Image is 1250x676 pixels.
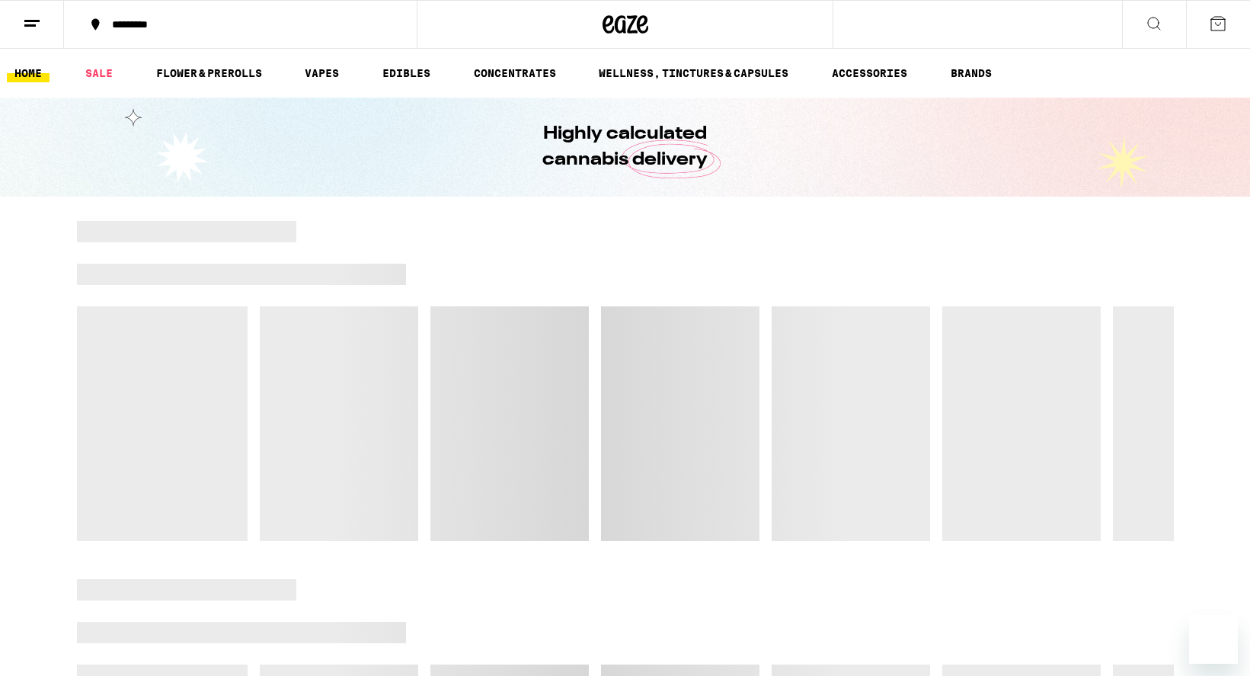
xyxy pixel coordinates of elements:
[78,64,120,82] a: SALE
[591,64,796,82] a: WELLNESS, TINCTURES & CAPSULES
[824,64,915,82] a: ACCESSORIES
[149,64,270,82] a: FLOWER & PREROLLS
[375,64,438,82] a: EDIBLES
[7,64,50,82] a: HOME
[297,64,347,82] a: VAPES
[1189,615,1238,664] iframe: Button to launch messaging window
[500,121,751,173] h1: Highly calculated cannabis delivery
[943,64,999,82] a: BRANDS
[466,64,564,82] a: CONCENTRATES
